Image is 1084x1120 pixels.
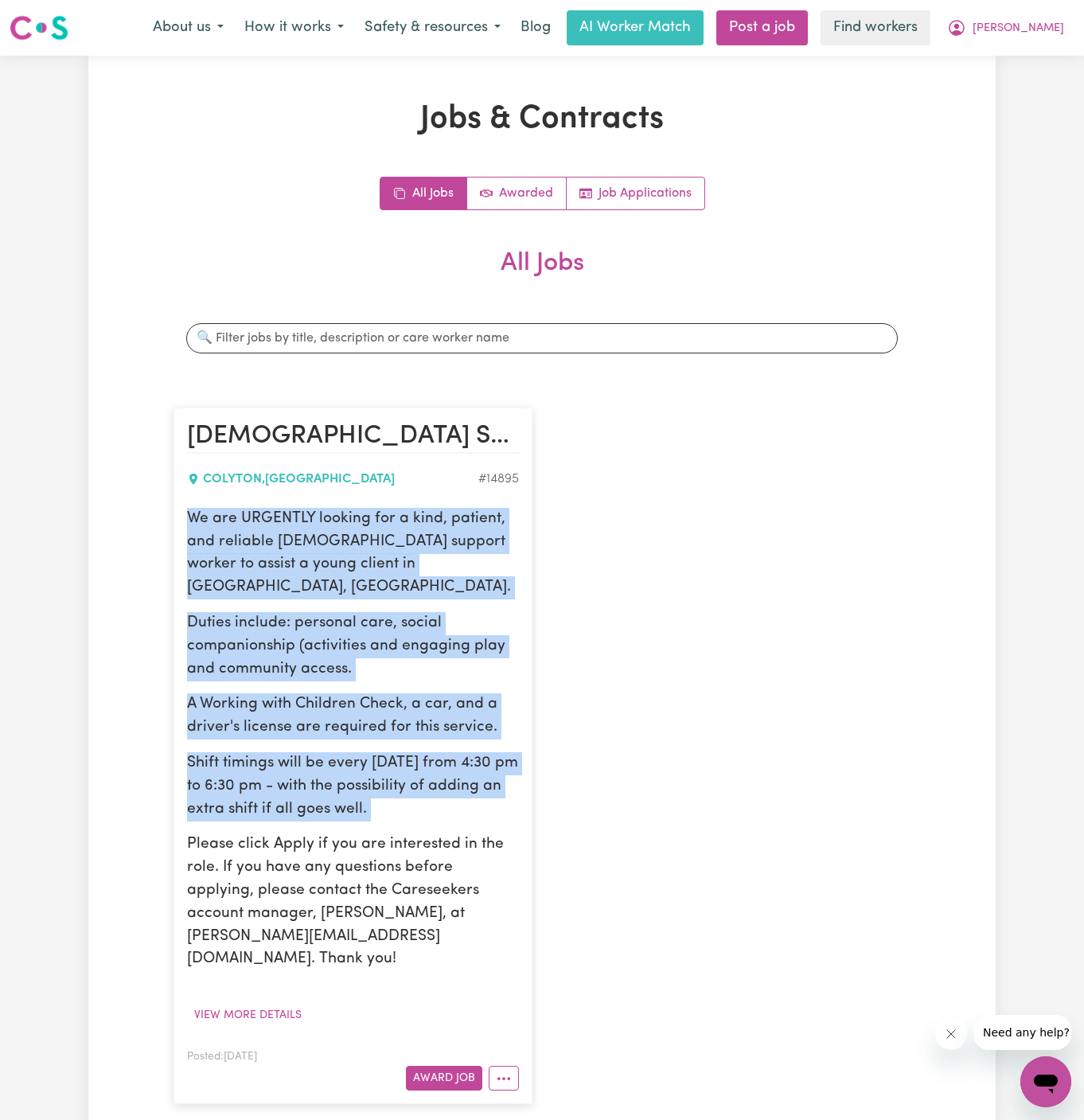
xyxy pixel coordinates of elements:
[142,11,234,45] button: About us
[406,1066,482,1091] button: Award Job
[467,178,567,209] a: Active jobs
[935,1018,967,1050] iframe: Close message
[567,178,704,209] a: Job applications
[511,10,560,45] a: Blog
[186,323,898,353] input: 🔍 Filter jobs by title, description or care worker name
[187,470,478,489] div: COLYTON , [GEOGRAPHIC_DATA]
[354,11,511,45] button: Safety & resources
[187,1003,309,1028] button: View more details
[187,508,519,599] p: We are URGENTLY looking for a kind, patient, and reliable [DEMOGRAPHIC_DATA] support worker to as...
[716,10,808,45] a: Post a job
[489,1066,519,1091] button: More options
[187,612,519,681] p: Duties include: personal care, social companionship (activities and engaging play and community a...
[187,833,519,971] p: Please click Apply if you are interested in the role. If you have any questions before applying, ...
[821,10,930,45] a: Find workers
[234,11,354,45] button: How it works
[10,10,68,46] a: Careseekers logo
[937,11,1074,45] button: My Account
[174,100,910,139] h1: Jobs & Contracts
[973,1015,1071,1050] iframe: Message from company
[187,1052,257,1062] span: Posted: [DATE]
[380,178,467,209] a: All jobs
[187,752,519,821] p: Shift timings will be every [DATE] from 4:30 pm to 6:30 pm - with the possibility of adding an ex...
[973,20,1064,37] span: [PERSON_NAME]
[187,421,519,453] h2: Female Support Worker Needed In Colyton, NSW
[1020,1056,1071,1107] iframe: Button to launch messaging window
[174,248,910,304] h2: All Jobs
[187,693,519,740] p: A Working with Children Check, a car, and a driver's license are required for this service.
[10,14,68,42] img: Careseekers logo
[478,470,519,489] div: Job ID #14895
[567,10,704,45] a: AI Worker Match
